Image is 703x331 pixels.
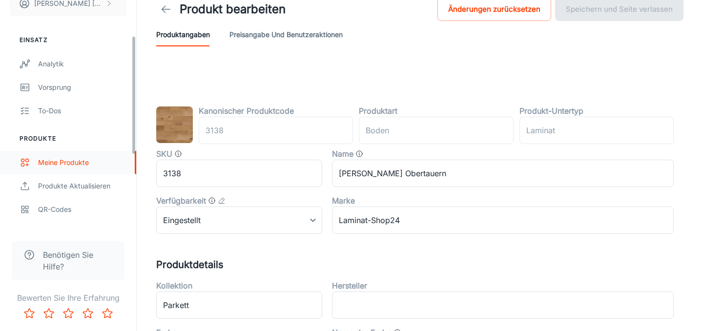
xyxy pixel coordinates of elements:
[38,105,126,116] div: To-dos
[229,23,343,46] button: Preisangabe und Benutzeraktionen
[38,204,126,215] div: QR-Codes
[43,249,113,272] span: Benötigen Sie Hilfe?
[59,304,78,323] button: Rate 3 star
[39,304,59,323] button: Rate 2 star
[199,105,294,117] label: Kanonischer Produktcode
[78,304,98,323] button: Rate 4 star
[156,195,206,207] label: Verfügbarkeit
[156,148,172,160] label: SKU
[38,181,126,191] div: Produkte aktualisieren
[156,280,192,291] label: Kollektion
[98,304,117,323] button: Rate 5 star
[180,0,286,18] h1: Produkt bearbeiten
[156,207,322,234] div: Eingestellt
[174,150,182,158] svg: SKU für das Produkt
[38,157,126,168] div: Meine Produkte
[156,23,210,46] button: Produktangaben
[359,105,397,117] label: Produktart
[38,59,126,69] div: Analytik
[38,82,126,93] div: Vorsprung
[8,292,128,304] p: Bewerten Sie Ihre Erfahrung
[156,257,683,272] h5: Produktdetails
[332,195,355,207] label: Marke
[156,106,193,143] img: Eiche Obertauern
[355,150,363,158] svg: Name des Produkts
[332,280,367,291] label: Hersteller
[332,148,353,160] label: Name
[218,197,226,205] svg: Dieses Feld wurde bearbeitet
[208,197,216,205] svg: Wert, der festlegt, ob das Produkt verfügbar, eingestellt oder vergriffen ist
[20,304,39,323] button: Rate 1 star
[519,105,583,117] label: Produkt-Untertyp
